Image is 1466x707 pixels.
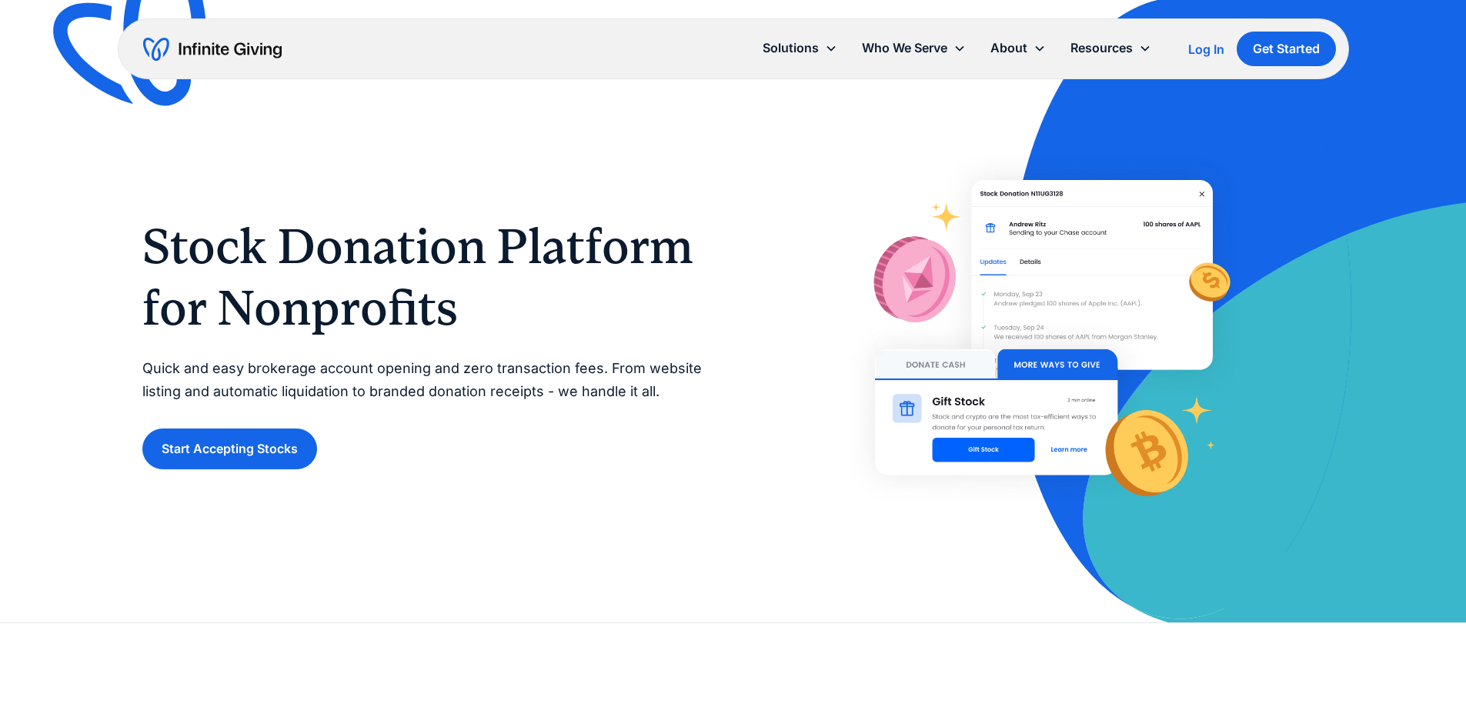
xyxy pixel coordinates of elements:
div: Resources [1058,32,1164,65]
a: Start Accepting Stocks [142,429,317,469]
div: Solutions [763,38,819,58]
div: About [990,38,1027,58]
div: Who We Serve [850,32,978,65]
div: Log In [1188,43,1224,55]
h1: Stock Donation Platform for Nonprofits [142,215,703,338]
img: With Infinite Giving’s stock donation platform, it’s easy for donors to give stock to your nonpro... [843,148,1244,536]
a: Get Started [1237,32,1336,66]
a: Log In [1188,40,1224,58]
a: home [143,37,282,62]
p: Quick and easy brokerage account opening and zero transaction fees. From website listing and auto... [142,357,703,404]
div: Solutions [750,32,850,65]
div: About [978,32,1058,65]
div: Who We Serve [862,38,947,58]
div: Resources [1070,38,1133,58]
